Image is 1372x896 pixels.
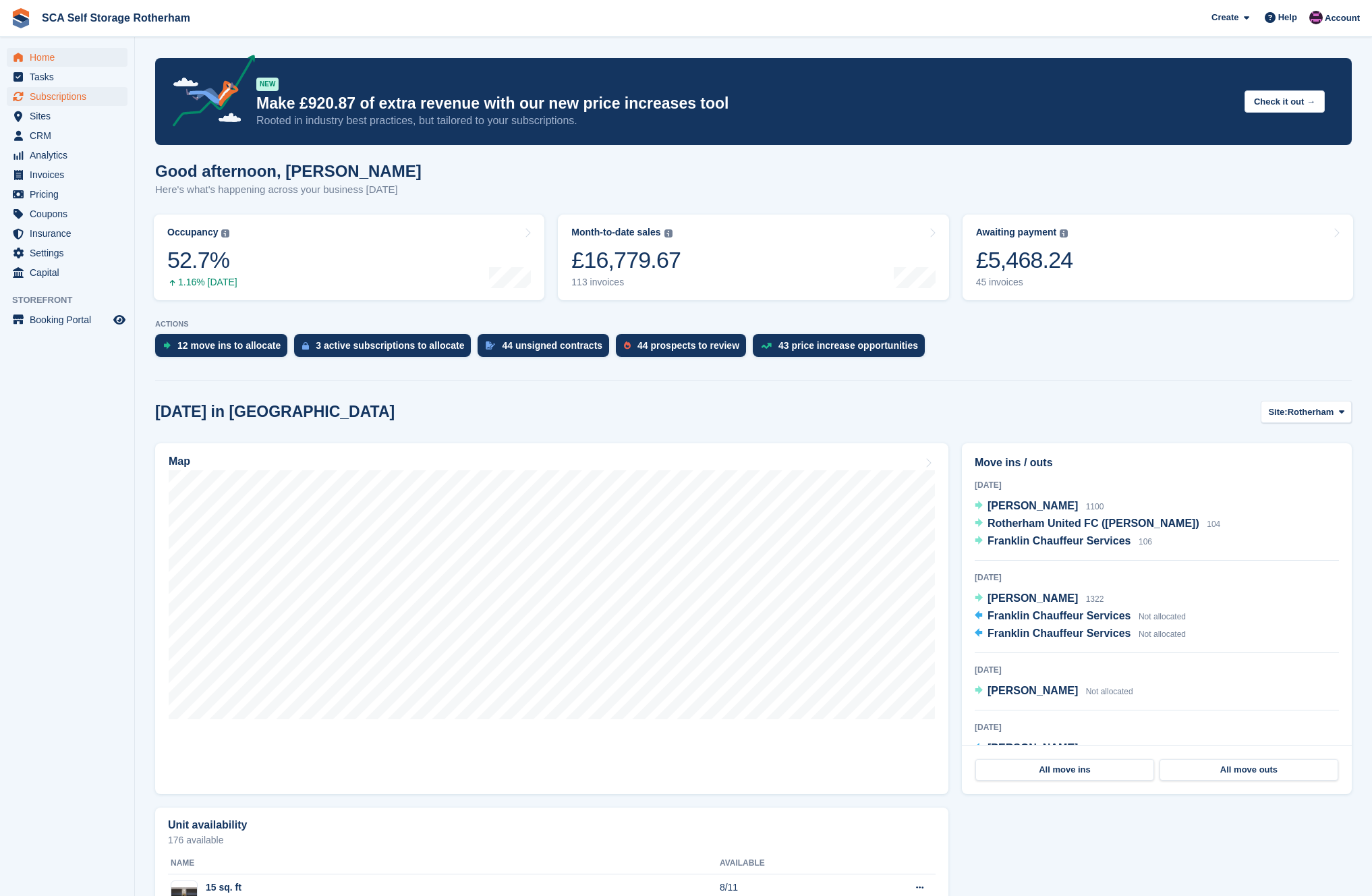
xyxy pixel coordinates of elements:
[155,334,294,364] a: 12 move ins to allocate
[761,343,772,349] img: price_increase_opportunities-93ffe204e8149a01c8c9dc8f82e8f89637d9d84a8eef4429ea346261dce0b2c0.svg
[976,277,1073,288] div: 45 invoices
[168,835,936,845] p: 176 available
[161,55,256,132] img: price-adjustments-announcement-icon-8257ccfd72463d97f412b2fc003d46551f7dbcb40ab6d574587a9cd5c0d94...
[111,312,127,328] a: Preview store
[486,341,495,349] img: contract_signature_icon-13c848040528278c33f63329250d36e43548de30e8caae1d1a13099fd9432cc5.svg
[7,263,127,282] a: menu
[316,340,464,351] div: 3 active subscriptions to allocate
[1278,11,1297,24] span: Help
[1211,11,1238,24] span: Create
[1207,520,1220,529] span: 104
[753,334,932,364] a: 43 price increase opportunities
[988,592,1078,604] span: [PERSON_NAME]
[975,498,1104,515] a: [PERSON_NAME] 1100
[30,204,111,223] span: Coupons
[154,215,544,300] a: Occupancy 52.7% 1.16% [DATE]
[169,455,190,468] h2: Map
[30,87,111,106] span: Subscriptions
[168,853,720,874] th: Name
[30,67,111,86] span: Tasks
[975,515,1220,533] a: Rotherham United FC ([PERSON_NAME]) 104
[7,107,127,125] a: menu
[30,146,111,165] span: Analytics
[1288,405,1334,419] span: Rotherham
[664,229,673,237] img: icon-info-grey-7440780725fd019a000dd9b08b2336e03edf1995a4989e88bcd33f0948082b44.svg
[177,340,281,351] div: 12 move ins to allocate
[963,215,1353,300] a: Awaiting payment £5,468.24 45 invoices
[975,759,1154,781] a: All move ins
[1268,405,1287,419] span: Site:
[637,340,739,351] div: 44 prospects to review
[30,224,111,243] span: Insurance
[36,7,196,29] a: SCA Self Storage Rotherham
[975,571,1339,584] div: [DATE]
[975,455,1339,471] h2: Move ins / outs
[7,244,127,262] a: menu
[30,310,111,329] span: Booking Portal
[30,107,111,125] span: Sites
[478,334,616,364] a: 44 unsigned contracts
[206,880,297,895] div: 15 sq. ft
[30,185,111,204] span: Pricing
[975,664,1339,676] div: [DATE]
[155,162,422,180] h1: Good afternoon, [PERSON_NAME]
[7,204,127,223] a: menu
[167,246,237,274] div: 52.7%
[502,340,602,351] div: 44 unsigned contracts
[168,819,247,831] h2: Unit availability
[30,263,111,282] span: Capital
[256,78,279,91] div: NEW
[1086,744,1104,754] span: 1020
[1245,90,1325,113] button: Check it out →
[1261,401,1352,423] button: Site: Rotherham
[12,293,134,307] span: Storefront
[558,215,948,300] a: Month-to-date sales £16,779.67 113 invoices
[616,334,753,364] a: 44 prospects to review
[1139,612,1186,621] span: Not allocated
[571,246,681,274] div: £16,779.67
[256,113,1234,128] p: Rooted in industry best practices, but tailored to your subscriptions.
[975,625,1186,643] a: Franklin Chauffeur Services Not allocated
[30,126,111,145] span: CRM
[155,443,948,794] a: Map
[155,403,395,421] h2: [DATE] in [GEOGRAPHIC_DATA]
[988,742,1078,754] span: [PERSON_NAME]
[30,48,111,67] span: Home
[624,341,631,349] img: prospect-51fa495bee0391a8d652442698ab0144808aea92771e9ea1ae160a38d050c398.svg
[975,479,1339,491] div: [DATE]
[988,517,1199,529] span: Rotherham United FC ([PERSON_NAME])
[1139,629,1186,639] span: Not allocated
[7,165,127,184] a: menu
[1325,11,1360,25] span: Account
[1160,759,1338,781] a: All move outs
[975,721,1339,733] div: [DATE]
[571,227,660,238] div: Month-to-date sales
[302,341,309,350] img: active_subscription_to_allocate_icon-d502201f5373d7db506a760aba3b589e785aa758c864c3986d89f69b8ff3...
[155,182,422,198] p: Here's what's happening across your business [DATE]
[720,853,853,874] th: Available
[30,165,111,184] span: Invoices
[7,48,127,67] a: menu
[988,610,1131,621] span: Franklin Chauffeur Services
[1086,594,1104,604] span: 1322
[988,627,1131,639] span: Franklin Chauffeur Services
[975,683,1133,700] a: [PERSON_NAME] Not allocated
[571,277,681,288] div: 113 invoices
[294,334,478,364] a: 3 active subscriptions to allocate
[221,229,229,237] img: icon-info-grey-7440780725fd019a000dd9b08b2336e03edf1995a4989e88bcd33f0948082b44.svg
[7,146,127,165] a: menu
[7,87,127,106] a: menu
[988,685,1078,696] span: [PERSON_NAME]
[976,227,1057,238] div: Awaiting payment
[30,244,111,262] span: Settings
[256,94,1234,113] p: Make £920.87 of extra revenue with our new price increases tool
[1086,502,1104,511] span: 1100
[975,740,1104,758] a: [PERSON_NAME] 1020
[778,340,918,351] div: 43 price increase opportunities
[7,67,127,86] a: menu
[988,535,1131,547] span: Franklin Chauffeur Services
[7,185,127,204] a: menu
[1139,537,1152,547] span: 106
[1309,11,1323,24] img: Dale Chapman
[975,608,1186,625] a: Franklin Chauffeur Services Not allocated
